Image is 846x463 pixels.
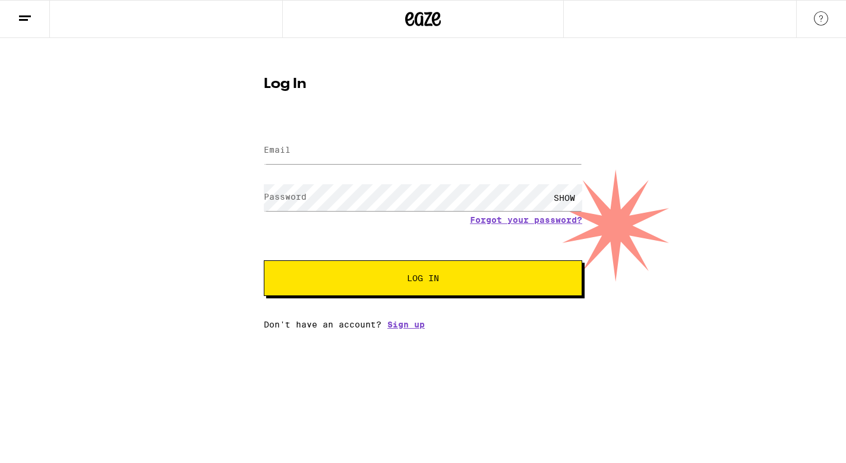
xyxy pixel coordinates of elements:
button: Log In [264,260,582,296]
a: Sign up [387,320,425,329]
label: Email [264,145,291,155]
a: Forgot your password? [470,215,582,225]
span: Log In [407,274,439,282]
input: Email [264,137,582,164]
h1: Log In [264,77,582,92]
label: Password [264,192,307,201]
div: SHOW [547,184,582,211]
span: Hi. Need any help? [7,8,86,18]
div: Don't have an account? [264,320,582,329]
